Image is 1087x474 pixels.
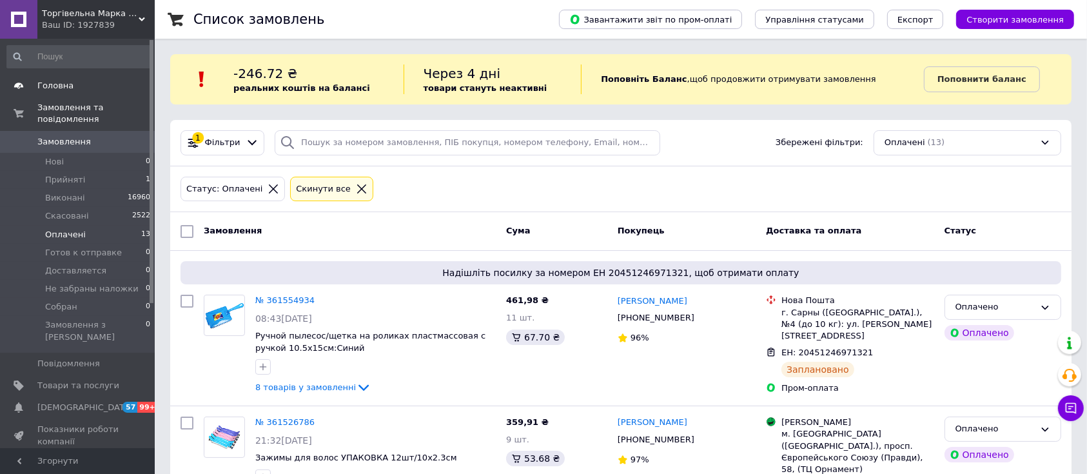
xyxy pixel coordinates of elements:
[204,421,244,453] img: Фото товару
[184,183,265,196] div: Статус: Оплачені
[146,156,150,168] span: 0
[45,156,64,168] span: Нові
[631,333,649,342] span: 96%
[885,137,925,149] span: Оплачені
[204,301,244,331] img: Фото товару
[37,380,119,391] span: Товари та послуги
[132,210,150,222] span: 2522
[146,283,150,295] span: 0
[6,45,152,68] input: Пошук
[945,226,977,235] span: Статус
[765,15,864,25] span: Управління статусами
[37,424,119,447] span: Показники роботи компанії
[943,14,1074,24] a: Створити замовлення
[233,66,297,81] span: -246.72 ₴
[192,132,204,144] div: 1
[424,83,547,93] b: товари стануть неактивні
[293,183,353,196] div: Cкинути все
[186,266,1056,279] span: Надішліть посилку за номером ЕН 20451246971321, щоб отримати оплату
[776,137,863,149] span: Збережені фільтри:
[581,64,924,94] div: , щоб продовжити отримувати замовлення
[45,247,122,259] span: Готов к отправке
[781,382,934,394] div: Пром-оплата
[955,422,1035,436] div: Оплачено
[204,295,245,336] a: Фото товару
[137,402,159,413] span: 99+
[37,402,133,413] span: [DEMOGRAPHIC_DATA]
[781,348,873,357] span: ЕН: 20451246971321
[255,295,315,305] a: № 361554934
[204,417,245,458] a: Фото товару
[255,382,356,392] span: 8 товарів у замовленні
[146,319,150,342] span: 0
[37,102,155,125] span: Замовлення та повідомлення
[618,226,665,235] span: Покупець
[506,330,565,345] div: 67.70 ₴
[506,313,534,322] span: 11 шт.
[146,301,150,313] span: 0
[255,435,312,446] span: 21:32[DATE]
[424,66,501,81] span: Через 4 дні
[141,229,150,241] span: 13
[506,295,549,305] span: 461,98 ₴
[966,15,1064,25] span: Створити замовлення
[945,447,1014,462] div: Оплачено
[255,417,315,427] a: № 361526786
[45,192,85,204] span: Виконані
[146,247,150,259] span: 0
[37,136,91,148] span: Замовлення
[193,12,324,27] h1: Список замовлень
[42,19,155,31] div: Ваш ID: 1927839
[618,313,694,322] span: [PHONE_NUMBER]
[569,14,732,25] span: Завантажити звіт по пром-оплаті
[275,130,660,155] input: Пошук за номером замовлення, ПІБ покупця, номером телефону, Email, номером накладної
[937,74,1026,84] b: Поповнити баланс
[618,435,694,444] span: [PHONE_NUMBER]
[956,10,1074,29] button: Створити замовлення
[37,358,100,370] span: Повідомлення
[45,229,86,241] span: Оплачені
[45,301,77,313] span: Собран
[45,319,146,342] span: Замовлення з [PERSON_NAME]
[205,137,240,149] span: Фільтри
[781,417,934,428] div: [PERSON_NAME]
[37,80,73,92] span: Головна
[506,451,565,466] div: 53.68 ₴
[45,210,89,222] span: Скасовані
[506,435,529,444] span: 9 шт.
[255,331,485,353] a: Ручной пылесос/щетка на роликах пластмассовая с ручкой 10.5х15см:Синий
[255,313,312,324] span: 08:43[DATE]
[1058,395,1084,421] button: Чат з покупцем
[122,402,137,413] span: 57
[781,362,854,377] div: Заплановано
[128,192,150,204] span: 16960
[506,417,549,427] span: 359,91 ₴
[924,66,1040,92] a: Поповнити баланс
[45,283,139,295] span: Не забраны наложки
[897,15,934,25] span: Експорт
[887,10,944,29] button: Експорт
[45,265,106,277] span: Доставляется
[255,382,371,392] a: 8 товарів у замовленні
[955,301,1035,314] div: Оплачено
[146,174,150,186] span: 1
[192,70,211,89] img: :exclamation:
[618,417,687,429] a: [PERSON_NAME]
[781,295,934,306] div: Нова Пошта
[631,455,649,464] span: 97%
[506,226,530,235] span: Cума
[755,10,874,29] button: Управління статусами
[601,74,687,84] b: Поповніть Баланс
[204,226,262,235] span: Замовлення
[945,325,1014,341] div: Оплачено
[618,295,687,308] a: [PERSON_NAME]
[42,8,139,19] span: Торгівельна Марка "FromFactory"
[559,10,742,29] button: Завантажити звіт по пром-оплаті
[255,453,457,462] a: Зажимы для волос УПАКОВКА 12шт/10х2.3см
[45,174,85,186] span: Прийняті
[766,226,861,235] span: Доставка та оплата
[233,83,370,93] b: реальних коштів на балансі
[928,137,945,147] span: (13)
